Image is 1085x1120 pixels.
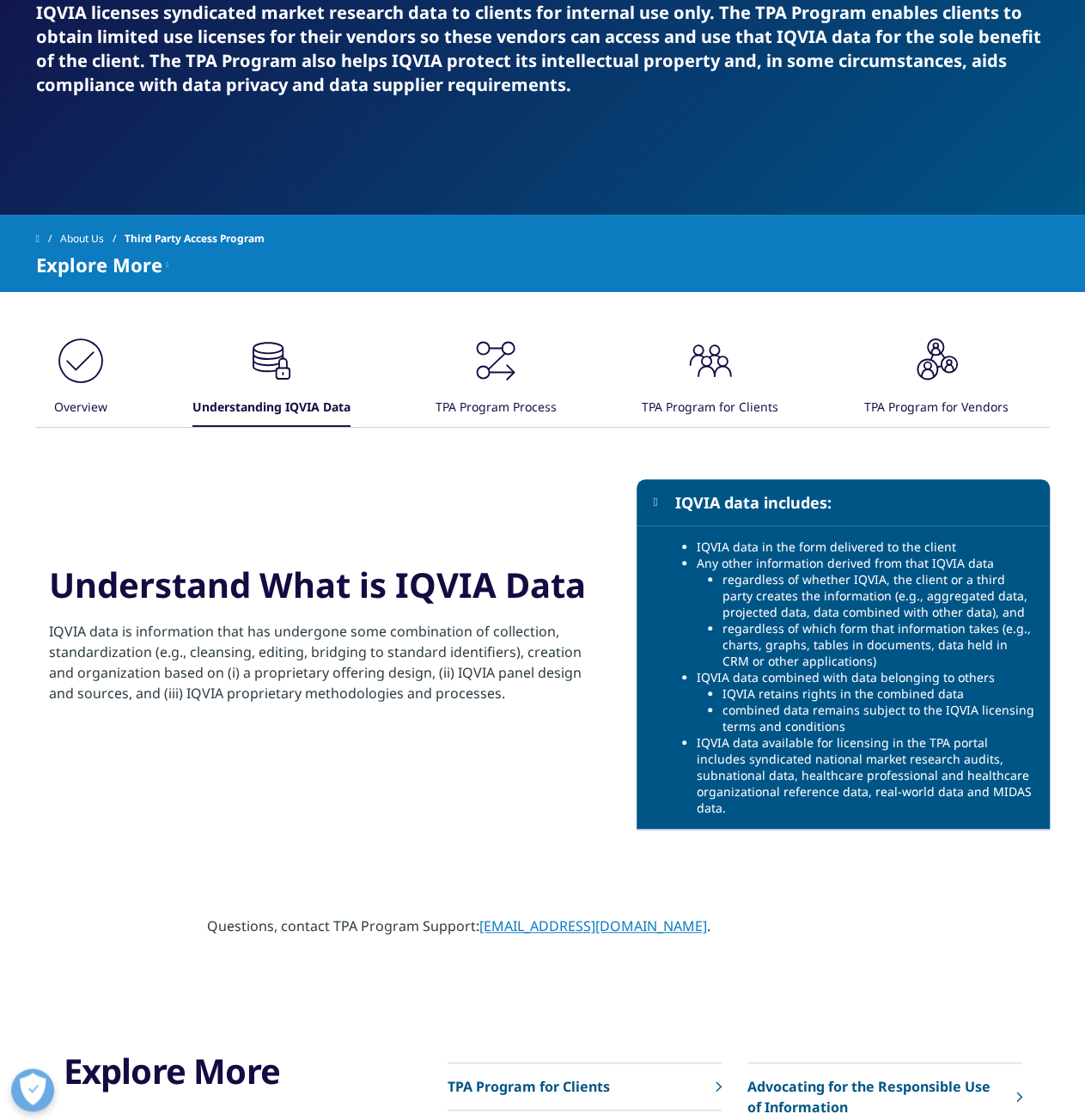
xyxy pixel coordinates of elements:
[722,702,1037,734] li: combined data remains subject to the IQVIA licensing terms and conditions
[642,390,778,427] div: TPA Program for Clients
[722,571,1037,620] li: regardless of whether IQVIA, the client or a third party creates the information (e.g., aggregate...
[190,335,350,427] button: Understanding IQVIA Data
[674,492,831,513] div: IQVIA data includes:
[697,539,1037,555] li: IQVIA data in the form delivered to the client
[125,223,265,254] span: Third Party Access Program
[697,555,1037,571] li: Any other information derived from that IQVIA data
[697,734,1037,816] li: IQVIA data available for licensing in the TPA portal includes syndicated national market research...
[49,621,598,714] p: IQVIA data is information that has undergone some combination of collection, standardization (e.g...
[637,479,1050,526] button: IQVIA data includes:
[49,561,586,621] h2: Understand What is IQVIA Data
[697,669,1037,685] li: IQVIA data combined with data belonging to others
[207,916,878,947] p: Questions, contact TPA Program Support: .
[36,254,162,275] span: Explore More
[639,335,778,427] button: TPA Program for Clients
[433,335,557,427] button: TPA Program Process
[722,685,1037,702] li: IQVIA retains rights in the combined data
[36,1,1050,97] div: IQVIA licenses syndicated market research data to clients for internal use only. The TPA Program ...
[64,1050,350,1093] h3: Explore More
[436,390,557,427] div: TPA Program Process
[52,335,107,427] button: Overview
[861,335,1008,427] button: TPA Program for Vendors
[448,1076,610,1097] p: TPA Program for Clients
[722,620,1037,669] li: regardless of which form that information takes (e.g., charts, graphs, tables in documents, data ...
[54,390,107,427] div: Overview
[747,1076,1007,1117] p: Advocating for the Responsible Use of Information
[448,1063,722,1111] a: TPA Program for Clients
[863,390,1008,427] div: TPA Program for Vendors
[192,390,350,427] div: Understanding IQVIA Data
[11,1068,54,1111] button: Open Preferences
[479,916,707,935] a: [EMAIL_ADDRESS][DOMAIN_NAME]
[60,223,125,254] a: About Us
